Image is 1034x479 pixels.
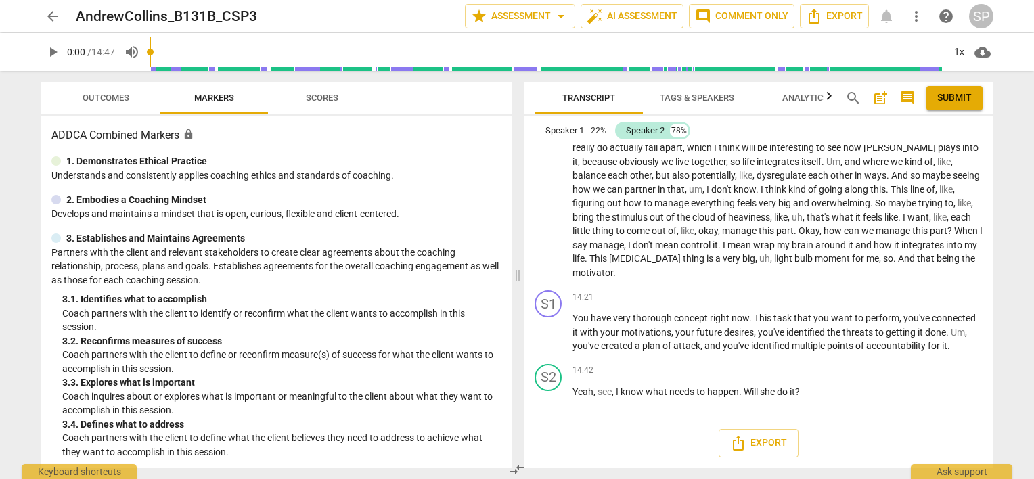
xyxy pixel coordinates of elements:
[888,198,918,208] span: maybe
[874,239,894,250] span: how
[855,313,866,323] span: to
[792,239,815,250] span: brain
[980,225,983,236] span: I
[702,184,706,195] span: ,
[698,225,718,236] span: okay
[572,313,591,323] span: You
[864,170,886,181] span: ways
[695,8,711,24] span: comment
[773,313,794,323] span: task
[933,156,937,167] span: ,
[876,225,912,236] span: manage
[471,8,569,24] span: Assessment
[572,198,607,208] span: figuring
[582,156,619,167] span: because
[899,313,903,323] span: ,
[689,184,702,195] span: Filler word
[683,253,706,264] span: thing
[774,253,794,264] span: light
[891,184,910,195] span: This
[953,170,980,181] span: seeing
[794,225,799,236] span: .
[912,225,930,236] span: this
[22,464,137,479] div: Keyboard shortcuts
[922,170,953,181] span: maybe
[815,253,852,264] span: moment
[51,246,501,288] p: Partners with the client and relevant stakeholders to create clear agreements about the coaching ...
[969,4,993,28] div: SP
[45,44,61,60] span: play_arrow
[946,239,964,250] span: into
[824,225,844,236] span: how
[947,212,951,223] span: ,
[607,198,623,208] span: out
[945,198,953,208] span: to
[718,225,722,236] span: ,
[939,184,953,195] span: Filler word
[863,212,884,223] span: feels
[807,212,832,223] span: that's
[840,156,845,167] span: ,
[855,212,863,223] span: it
[937,91,972,105] span: Submit
[759,225,776,236] span: this
[832,212,855,223] span: what
[754,313,773,323] span: This
[891,170,910,181] span: And
[727,239,753,250] span: mean
[83,93,129,103] span: Outcomes
[728,212,770,223] span: heaviness
[757,142,769,153] span: be
[66,193,206,207] p: 2. Embodies a Coaching Mindset
[911,464,1012,479] div: Ask support
[934,4,958,28] a: Help
[935,184,939,195] span: ,
[592,225,616,236] span: thing
[953,184,955,195] span: ,
[41,40,65,64] button: Play
[870,87,891,109] button: Add summary
[660,93,734,103] span: Tags & Speakers
[866,313,899,323] span: perform
[759,253,770,264] span: Filler word
[962,142,979,153] span: into
[613,313,633,323] span: very
[800,4,869,28] button: Export
[830,170,855,181] span: other
[692,170,735,181] span: potentially
[668,225,677,236] span: of
[776,225,794,236] span: part
[619,156,661,167] span: obviously
[572,253,585,264] span: life
[735,170,739,181] span: ,
[572,170,608,181] span: balance
[855,239,874,250] span: and
[917,253,937,264] span: that
[124,44,140,60] span: volume_up
[826,156,840,167] span: Filler word
[947,225,954,236] span: ?
[578,156,582,167] span: ,
[580,327,600,338] span: with
[654,198,691,208] span: manage
[951,212,971,223] span: each
[958,198,971,208] span: Filler word
[581,4,683,28] button: AI Assessment
[974,44,991,60] span: cloud_download
[625,184,658,195] span: partner
[756,184,761,195] span: .
[652,225,668,236] span: out
[694,225,698,236] span: ,
[908,8,924,24] span: more_vert
[898,212,903,223] span: .
[509,461,525,478] span: compare_arrows
[742,156,757,167] span: life
[734,184,756,195] span: know
[808,170,830,181] span: each
[758,327,786,338] span: you've
[597,142,610,153] span: do
[589,239,624,250] span: manage
[739,170,752,181] span: Filler word
[937,156,951,167] span: Filler word
[633,313,674,323] span: thorough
